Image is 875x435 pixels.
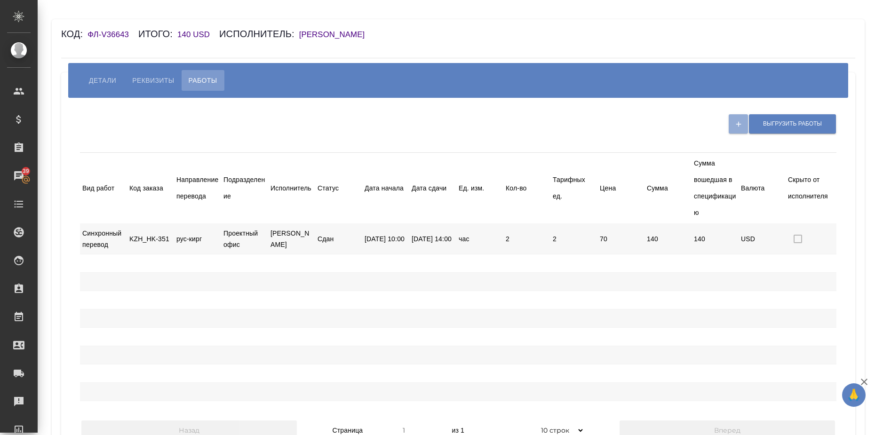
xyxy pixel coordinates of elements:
[138,29,177,39] h6: Итого:
[129,180,172,197] div: Код заказа
[219,29,299,39] h6: Исполнитель:
[739,230,786,248] div: USD
[189,75,217,86] span: Работы
[268,224,315,253] div: [PERSON_NAME]
[270,180,313,197] div: Исполнитель
[692,230,739,248] div: 140
[174,230,221,248] div: рус-кирг
[461,427,464,434] span: 1
[644,230,692,248] div: 140
[2,164,35,188] a: 39
[223,172,266,205] div: Подразделение
[456,230,503,248] div: час
[61,29,87,39] h6: Код:
[127,230,174,248] div: KZH_HK-351
[80,224,127,253] div: Синхронный перевод
[132,75,174,86] span: Реквизиты
[503,230,550,248] div: 2
[17,166,35,176] span: 39
[365,180,407,197] div: Дата начала
[597,230,644,248] div: 70
[846,385,862,405] span: 🙏
[299,30,374,39] h6: [PERSON_NAME]
[299,31,374,39] a: [PERSON_NAME]
[647,180,689,197] div: Сумма
[221,224,268,253] div: Проектный офис
[763,120,822,128] span: Выгрузить работы
[459,180,501,197] div: Ед. изм.
[315,230,362,248] div: Сдан
[318,180,360,197] div: Статус
[694,155,736,221] div: Сумма вошедшая в спецификацию
[362,230,409,248] div: [DATE] 10:00
[600,180,642,197] div: Цена
[82,180,125,197] div: Вид работ
[788,172,830,205] div: Скрыто от исполнителя
[409,230,456,248] div: [DATE] 14:00
[87,30,138,39] h6: ФЛ-V36643
[553,172,595,205] div: Тарифных ед.
[176,172,219,205] div: Направление перевода
[177,30,219,39] h6: 140 USD
[412,180,454,197] div: Дата сдачи
[550,230,597,248] div: 2
[506,180,548,197] div: Кол-во
[749,114,836,134] button: Выгрузить работы
[741,180,783,197] div: Валюта
[842,383,866,407] button: 🙏
[89,75,116,86] span: Детали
